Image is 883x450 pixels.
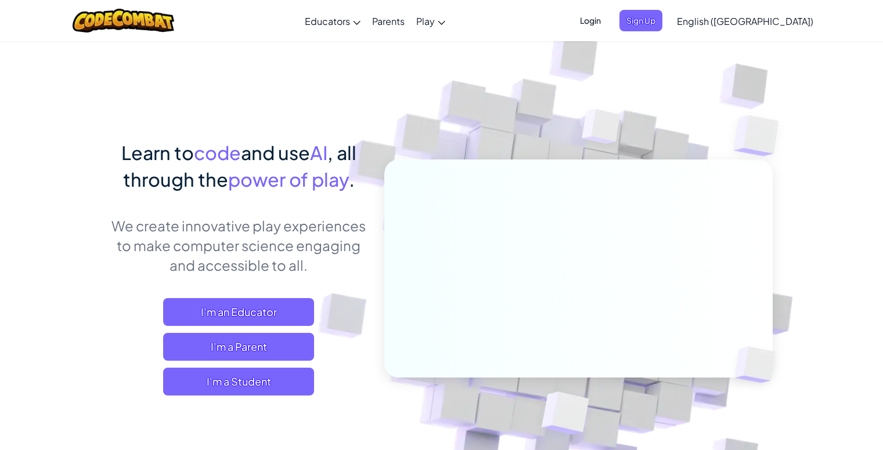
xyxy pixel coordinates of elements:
[560,86,643,173] img: Overlap cubes
[349,168,355,191] span: .
[573,10,608,31] button: Login
[163,368,314,395] button: I'm a Student
[715,322,802,407] img: Overlap cubes
[619,10,662,31] button: Sign Up
[305,15,350,27] span: Educators
[121,141,194,164] span: Learn to
[410,5,451,37] a: Play
[111,216,367,275] p: We create innovative play experiences to make computer science engaging and accessible to all.
[677,15,813,27] span: English ([GEOGRAPHIC_DATA])
[228,168,349,191] span: power of play
[416,15,435,27] span: Play
[163,298,314,326] a: I'm an Educator
[711,87,811,185] img: Overlap cubes
[194,141,241,164] span: code
[241,141,310,164] span: and use
[73,9,174,32] img: CodeCombat logo
[299,5,366,37] a: Educators
[163,333,314,361] a: I'm a Parent
[310,141,327,164] span: AI
[366,5,410,37] a: Parents
[671,5,819,37] a: English ([GEOGRAPHIC_DATA])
